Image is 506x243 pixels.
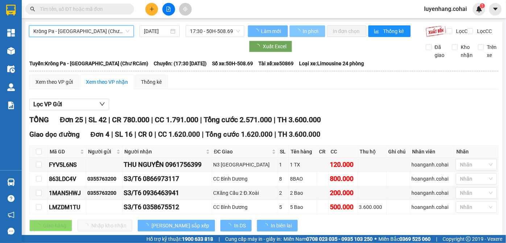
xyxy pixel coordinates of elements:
td: LMZDM1TU [48,200,86,214]
span: In DS [234,222,246,230]
span: copyright [466,236,471,242]
div: 500.000 [330,202,356,212]
button: Lọc VP Gửi [29,99,109,110]
button: caret-down [489,3,502,16]
div: 120.000 [330,160,356,170]
span: Thống kê [383,27,405,35]
span: In phơi [303,27,319,35]
img: dashboard-icon [7,29,15,37]
button: Nhập kho nhận [78,220,132,231]
span: TH 3.600.000 [278,130,320,139]
span: | [274,130,276,139]
div: Nhãn [456,148,496,156]
span: Giao dọc đường [29,130,80,139]
div: 8 [279,175,287,183]
span: loading [255,44,263,49]
div: S3/T6 0358675512 [124,202,211,212]
img: warehouse-icon [7,178,15,186]
div: 200.000 [330,188,356,198]
input: Tìm tên, số ĐT hoặc mã đơn [40,5,125,13]
span: search [30,7,35,12]
div: CXăng Cầu 2 Đ.Xoài [213,189,277,197]
img: icon-new-feature [476,6,482,12]
div: 1 [279,161,287,169]
button: bar-chartThống kê [368,25,411,37]
span: file-add [166,7,171,12]
span: | [219,235,220,243]
span: [PERSON_NAME] sắp xếp [152,222,209,230]
div: CC Bình Dương [213,203,277,211]
span: | [111,130,113,139]
div: 2 Bao [290,189,316,197]
div: S3/T6 0866973117 [124,174,211,184]
span: | [154,130,156,139]
h2: VP Nhận: [PERSON_NAME] HCM [38,42,175,111]
div: 1MAN5HWJ [49,189,85,198]
button: In DS [220,220,252,231]
span: loading [144,223,152,228]
span: loading [295,29,302,34]
input: 13/10/2025 [144,27,169,35]
span: | [85,115,87,124]
span: notification [8,211,14,218]
span: CR 780.000 [112,115,149,124]
span: question-circle [8,195,14,202]
span: ĐC Giao [214,148,270,156]
span: Lọc VP Gửi [33,100,62,109]
span: TH 3.600.000 [277,115,321,124]
td: 863LDC4V [48,172,86,186]
button: In đơn chọn [327,25,366,37]
span: Chuyến: (17:30 [DATE]) [154,59,207,67]
b: Cô Hai [44,17,77,29]
span: | [274,115,275,124]
span: message [8,228,14,235]
span: Tài xế: xe50869 [258,59,294,67]
div: hoanganh.cohai [411,175,453,183]
div: Xem theo VP nhận [86,78,128,86]
strong: 0708 023 035 - 0935 103 250 [306,236,373,242]
button: Giao hàng [29,220,72,231]
span: Miền Bắc [378,235,431,243]
span: Người nhận [124,148,204,156]
div: hoanganh.cohai [411,161,453,169]
strong: 0369 525 060 [399,236,431,242]
span: | [200,115,202,124]
span: aim [183,7,188,12]
span: In biên lai [271,222,292,230]
span: loading [263,223,271,228]
span: luyenhang.cohai [418,4,473,13]
button: file-add [162,3,175,16]
img: logo-vxr [6,5,16,16]
img: warehouse-icon [7,83,15,91]
div: hoanganh.cohai [411,189,453,197]
div: 1 TX [290,161,316,169]
span: Số xe: 50H-508.69 [212,59,253,67]
span: Đơn 4 [91,130,110,139]
div: 0355763200 [87,189,121,197]
h2: E21VRAML [4,42,58,54]
div: Xem theo VP gửi [36,78,73,86]
span: Đơn 25 [60,115,83,124]
button: Xuất Excel [249,41,292,52]
div: LMZDM1TU [49,203,85,212]
span: Loại xe: Limousine 24 phòng [299,59,364,67]
span: Krông Pa - Sài Gòn (Chư RCăm) [33,26,129,37]
td: 1MAN5HWJ [48,186,86,200]
div: CC Bình Dương [213,175,277,183]
span: Lọc CC [474,27,493,35]
span: Hỗ trợ kỹ thuật: [146,235,213,243]
span: Xuất Excel [263,42,286,50]
span: Mã GD [50,148,79,156]
div: 863LDC4V [49,174,85,184]
th: CR [317,146,329,158]
img: 9k= [426,25,446,37]
span: caret-down [492,6,499,12]
span: TỔNG [29,115,49,124]
span: Đã giao [432,43,447,59]
div: N3 [GEOGRAPHIC_DATA] [213,161,277,169]
span: Cung cấp máy in - giấy in: [225,235,282,243]
span: | [151,115,153,124]
button: plus [145,3,158,16]
span: Làm mới [261,27,282,35]
div: 5 [279,203,287,211]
